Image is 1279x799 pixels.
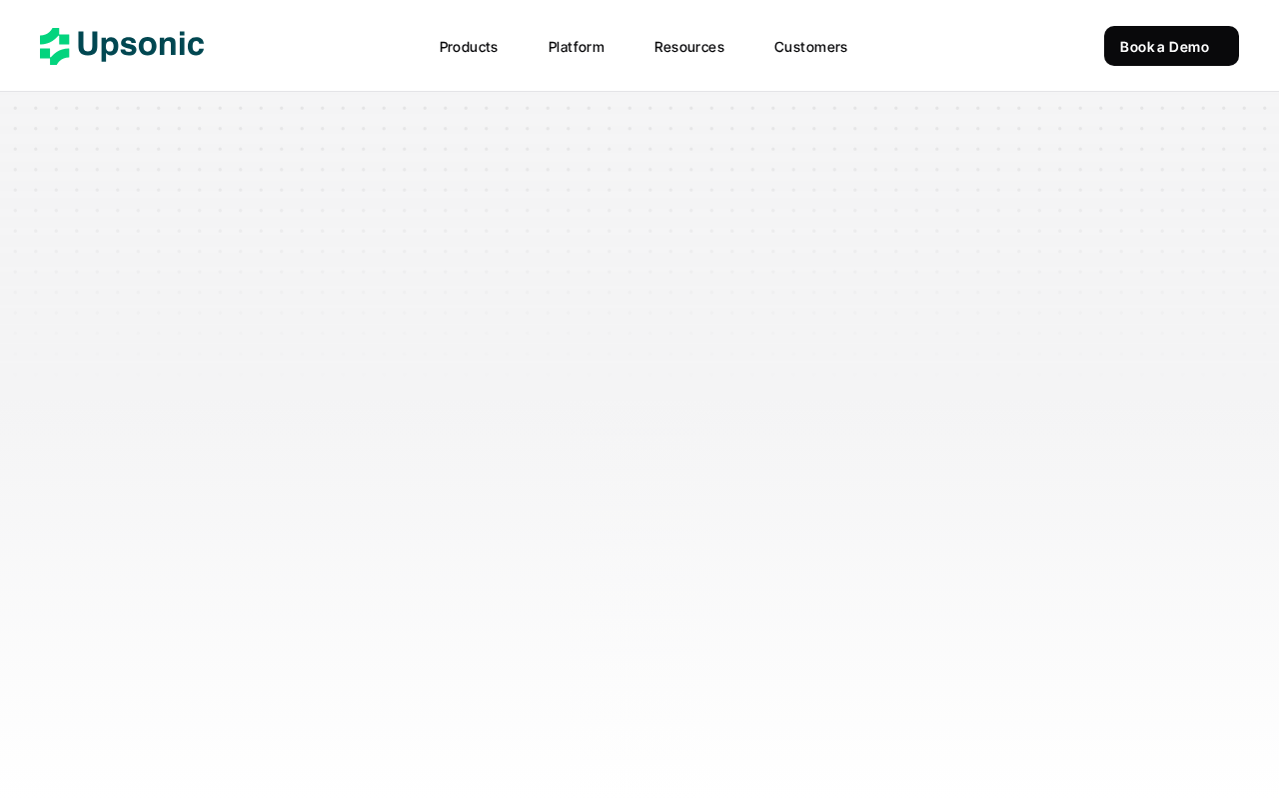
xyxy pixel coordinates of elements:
span: Book a Demo [1120,38,1209,55]
p: Products [440,36,499,57]
a: Products [428,28,532,64]
p: Customers [774,36,848,57]
p: Platform [549,36,605,57]
p: Resources [654,36,724,57]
